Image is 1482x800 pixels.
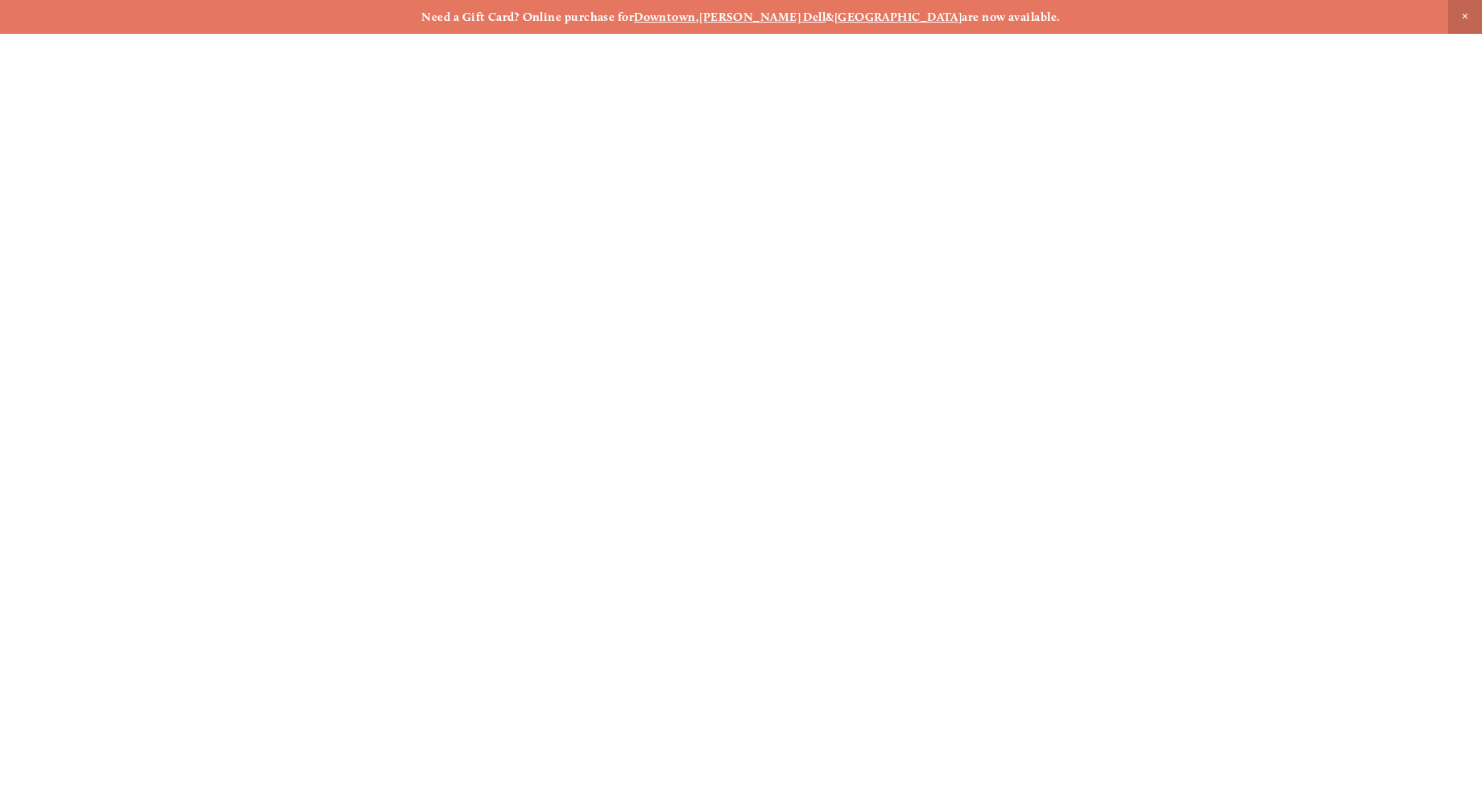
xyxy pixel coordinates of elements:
a: Downtown [634,10,696,24]
strong: & [826,10,834,24]
strong: Need a Gift Card? Online purchase for [421,10,634,24]
a: [PERSON_NAME] Dell [699,10,826,24]
a: [GEOGRAPHIC_DATA] [834,10,962,24]
strong: are now available. [962,10,1060,24]
strong: , [696,10,699,24]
